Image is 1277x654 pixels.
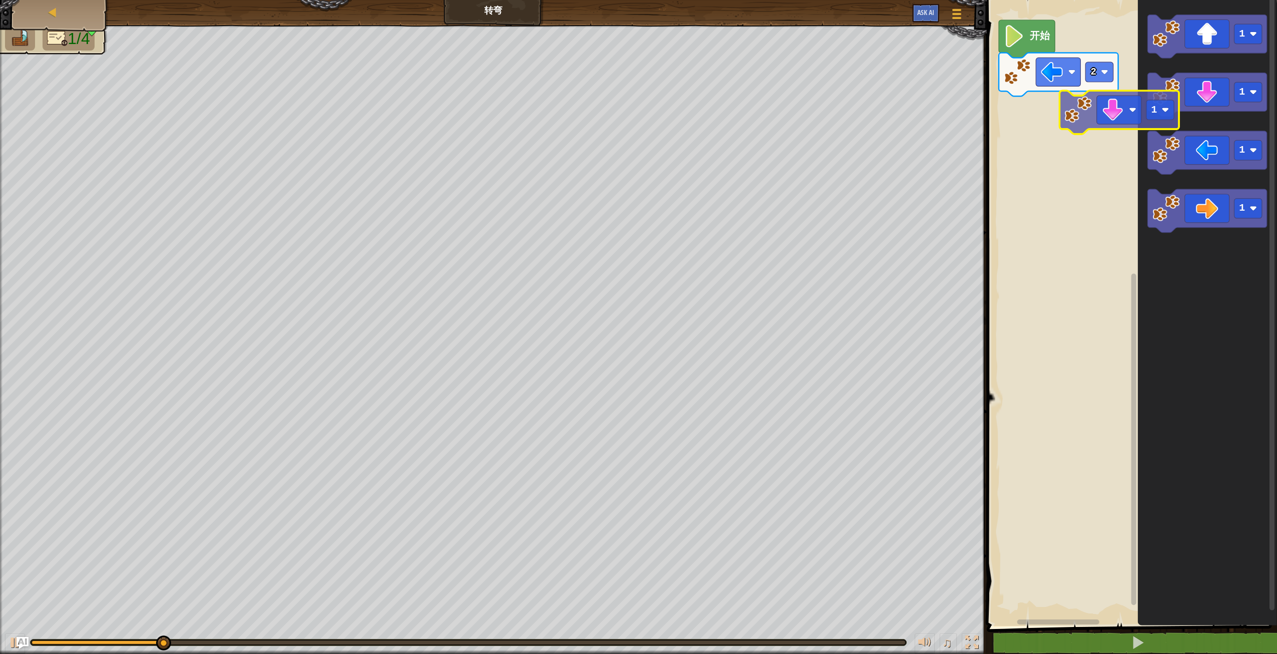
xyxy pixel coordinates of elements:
li: 只有四行代码 [43,28,95,51]
button: Ask AI [912,4,939,23]
text: 1 [1239,87,1245,98]
button: ♫ [940,633,957,654]
button: 音量调节 [915,633,935,654]
text: 开始 [1029,31,1050,42]
li: 到达 X 。 [5,28,35,51]
text: 2 [1090,67,1096,78]
span: Ask AI [917,8,934,17]
span: ♫ [942,635,952,650]
text: 1 [1239,145,1245,156]
button: 显示游戏菜单 [944,4,969,28]
text: 1 [1239,203,1245,214]
span: 1/4 [68,30,90,48]
button: 切换全屏 [962,633,982,654]
button: Ask AI [17,637,29,649]
button: Ctrl + P: Play [5,633,25,654]
text: 1 [1239,29,1245,40]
